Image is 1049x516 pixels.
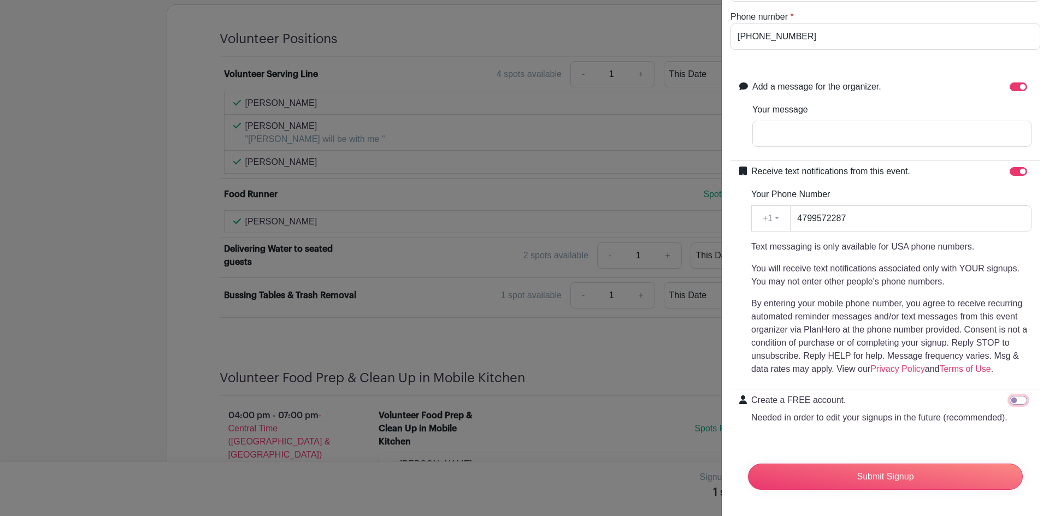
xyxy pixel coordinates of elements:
[751,240,1032,253] p: Text messaging is only available for USA phone numbers.
[730,10,788,23] label: Phone number
[870,364,925,373] a: Privacy Policy
[751,394,1007,407] p: Create a FREE account.
[751,262,1032,288] p: You will receive text notifications associated only with YOUR signups. You may not enter other pe...
[748,464,1023,490] input: Submit Signup
[751,297,1032,376] p: By entering your mobile phone number, you agree to receive recurring automated reminder messages ...
[752,103,808,116] label: Your message
[751,411,1007,424] p: Needed in order to edit your signups in the future (recommended).
[751,165,910,178] label: Receive text notifications from this event.
[939,364,991,373] a: Terms of Use
[751,188,830,201] label: Your Phone Number
[751,205,791,232] button: +1
[752,80,881,93] label: Add a message for the organizer.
